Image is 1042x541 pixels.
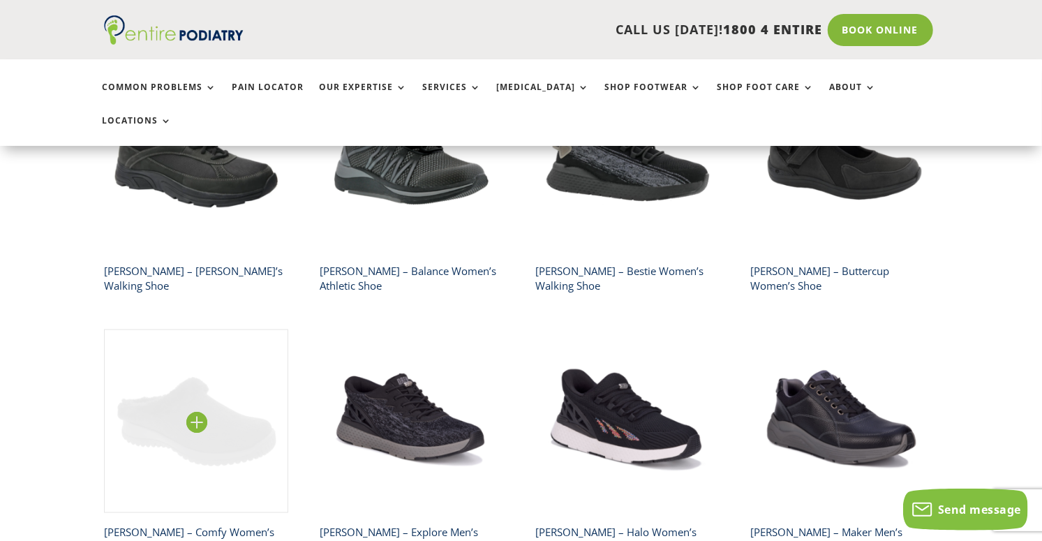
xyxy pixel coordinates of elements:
a: bestie drew shoe athletic walking shoe entire podiatry[PERSON_NAME] – Bestie Women’s Walking Shoe [535,68,719,298]
p: CALL US [DATE]! [297,21,822,39]
a: Our Expertise [320,82,408,112]
a: [MEDICAL_DATA] [497,82,590,112]
h2: [PERSON_NAME] – Bestie Women’s Walking Shoe [535,258,719,298]
img: bestie drew shoe athletic walking shoe entire podiatry [535,68,719,252]
a: Locations [103,116,172,146]
img: halo drew shoe black womens athletic shoe entire podiatry [535,329,719,513]
a: Services [423,82,482,112]
img: logo (1) [104,15,244,45]
a: Shop Footwear [605,82,702,112]
img: buttercup drew shoe black casual shoe entire podiatry [751,68,935,252]
img: explore drew shoes black mesh men's athletic shoe entire podiatry [320,329,503,513]
a: Entire Podiatry [104,34,244,47]
a: Book Online [828,14,933,46]
a: buttercup drew shoe black casual shoe entire podiatry[PERSON_NAME] – Buttercup Women’s Shoe [751,68,935,298]
button: Send message [903,489,1028,531]
a: aaron drew shoe black mens walking shoe entire podiatry[PERSON_NAME] – [PERSON_NAME]’s Walking Shoe [104,68,288,298]
span: 1800 4 ENTIRE [724,21,823,38]
a: Common Problems [103,82,217,112]
h2: [PERSON_NAME] – Balance Women’s Athletic Shoe [320,258,503,298]
a: Pain Locator [232,82,304,112]
img: comfy drew shoe black sweater slipper entire podiatry [104,329,288,513]
img: maker drew shoe black leather mens casual shoe entire podiatry [751,329,935,513]
img: aaron drew shoe black mens walking shoe entire podiatry [104,68,288,252]
img: balance drew shoe black athletic shoe entire podiatry [320,68,503,252]
h2: [PERSON_NAME] – [PERSON_NAME]’s Walking Shoe [104,258,288,298]
a: Shop Foot Care [717,82,814,112]
a: About [830,82,877,112]
h2: [PERSON_NAME] – Buttercup Women’s Shoe [751,258,935,298]
span: Send message [938,502,1021,517]
a: balance drew shoe black athletic shoe entire podiatry[PERSON_NAME] – Balance Women’s Athletic Shoe [320,68,503,298]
